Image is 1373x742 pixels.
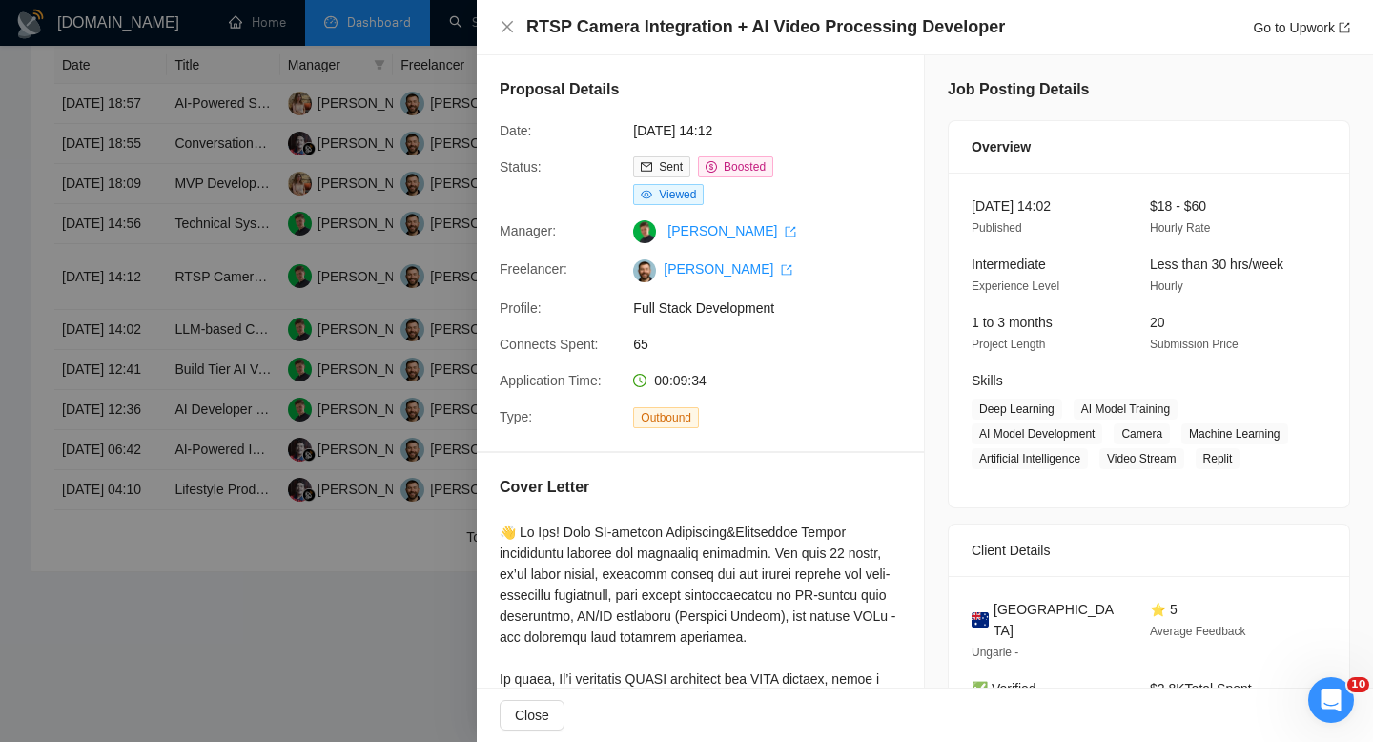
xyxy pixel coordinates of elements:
[1114,423,1170,444] span: Camera
[994,599,1119,641] span: [GEOGRAPHIC_DATA]
[500,700,564,731] button: Close
[1347,677,1369,692] span: 10
[515,705,549,726] span: Close
[972,373,1003,388] span: Skills
[500,337,599,352] span: Connects Spent:
[633,120,919,141] span: [DATE] 14:12
[633,259,656,282] img: c1-JWQDXWEy3CnA6sRtFzzU22paoDq5cZnWyBNc3HWqwvuW0qNnjm1CMP-YmbEEtPC
[972,646,1018,659] span: Ungarie -
[972,198,1051,214] span: [DATE] 14:02
[641,161,652,173] span: mail
[633,374,646,387] span: clock-circle
[724,160,766,174] span: Boosted
[972,525,1326,576] div: Client Details
[659,188,696,201] span: Viewed
[664,261,792,277] a: [PERSON_NAME] export
[1150,625,1246,638] span: Average Feedback
[500,123,531,138] span: Date:
[1150,279,1183,293] span: Hourly
[1150,338,1239,351] span: Submission Price
[633,407,699,428] span: Outbound
[1150,257,1283,272] span: Less than 30 hrs/week
[1074,399,1178,420] span: AI Model Training
[1308,677,1354,723] iframe: Intercom live chat
[781,264,792,276] span: export
[1150,198,1206,214] span: $18 - $60
[500,19,515,34] span: close
[785,226,796,237] span: export
[500,409,532,424] span: Type:
[641,189,652,200] span: eye
[1150,221,1210,235] span: Hourly Rate
[633,298,919,319] span: Full Stack Development
[972,423,1102,444] span: AI Model Development
[972,221,1022,235] span: Published
[1150,602,1178,617] span: ⭐ 5
[1099,448,1184,469] span: Video Stream
[972,279,1059,293] span: Experience Level
[972,136,1031,157] span: Overview
[972,399,1062,420] span: Deep Learning
[654,373,707,388] span: 00:09:34
[633,334,919,355] span: 65
[972,609,989,630] img: 🇦🇺
[500,476,589,499] h5: Cover Letter
[1150,315,1165,330] span: 20
[972,338,1045,351] span: Project Length
[972,257,1046,272] span: Intermediate
[1181,423,1287,444] span: Machine Learning
[526,15,1005,39] h4: RTSP Camera Integration + AI Video Processing Developer
[1253,20,1350,35] a: Go to Upworkexport
[500,159,542,175] span: Status:
[1339,22,1350,33] span: export
[1150,681,1252,696] span: $2.8K Total Spent
[500,373,602,388] span: Application Time:
[1196,448,1240,469] span: Replit
[500,300,542,316] span: Profile:
[500,223,556,238] span: Manager:
[659,160,683,174] span: Sent
[500,78,619,101] h5: Proposal Details
[500,261,567,277] span: Freelancer:
[667,223,796,238] a: [PERSON_NAME] export
[972,681,1036,696] span: ✅ Verified
[500,19,515,35] button: Close
[972,315,1053,330] span: 1 to 3 months
[706,161,717,173] span: dollar
[972,448,1088,469] span: Artificial Intelligence
[948,78,1089,101] h5: Job Posting Details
